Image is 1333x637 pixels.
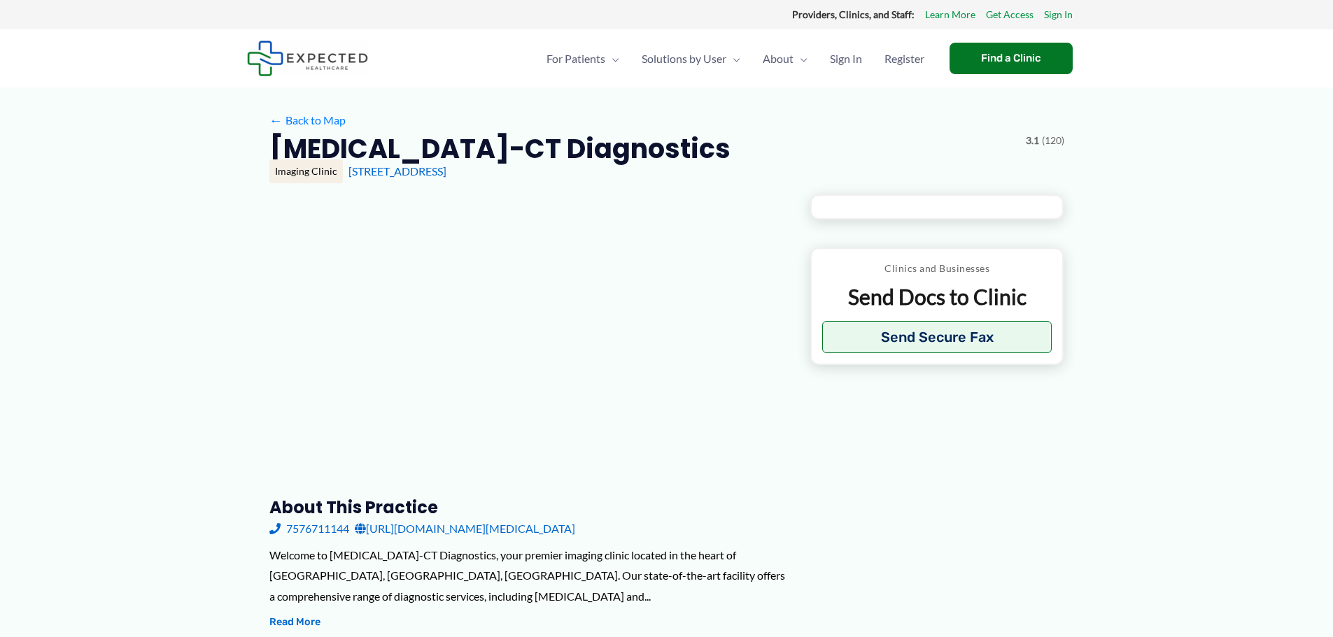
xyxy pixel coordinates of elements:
div: Imaging Clinic [269,159,343,183]
a: For PatientsMenu Toggle [535,34,630,83]
a: Register [873,34,936,83]
span: ← [269,113,283,127]
a: Get Access [986,6,1034,24]
a: Find a Clinic [950,43,1073,74]
span: Sign In [830,34,862,83]
span: Menu Toggle [794,34,807,83]
a: 7576711144 [269,518,349,539]
a: Sign In [819,34,873,83]
a: Sign In [1044,6,1073,24]
span: Menu Toggle [726,34,740,83]
span: Register [884,34,924,83]
p: Send Docs to Clinic [822,283,1052,310]
h3: About this practice [269,496,788,518]
a: AboutMenu Toggle [752,34,819,83]
span: 3.1 [1026,131,1039,150]
h2: [MEDICAL_DATA]-CT Diagnostics [269,131,731,166]
div: Welcome to [MEDICAL_DATA]-CT Diagnostics, your premier imaging clinic located in the heart of [GE... [269,545,788,607]
button: Read More [269,614,320,631]
strong: Providers, Clinics, and Staff: [792,8,915,20]
a: [STREET_ADDRESS] [348,164,446,178]
span: Solutions by User [642,34,726,83]
span: About [763,34,794,83]
a: ←Back to Map [269,110,346,131]
a: Solutions by UserMenu Toggle [630,34,752,83]
span: For Patients [546,34,605,83]
img: Expected Healthcare Logo - side, dark font, small [247,41,368,76]
a: [URL][DOMAIN_NAME][MEDICAL_DATA] [355,518,575,539]
button: Send Secure Fax [822,321,1052,353]
span: (120) [1042,131,1064,150]
p: Clinics and Businesses [822,259,1052,278]
a: Learn More [925,6,975,24]
span: Menu Toggle [605,34,619,83]
nav: Primary Site Navigation [535,34,936,83]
